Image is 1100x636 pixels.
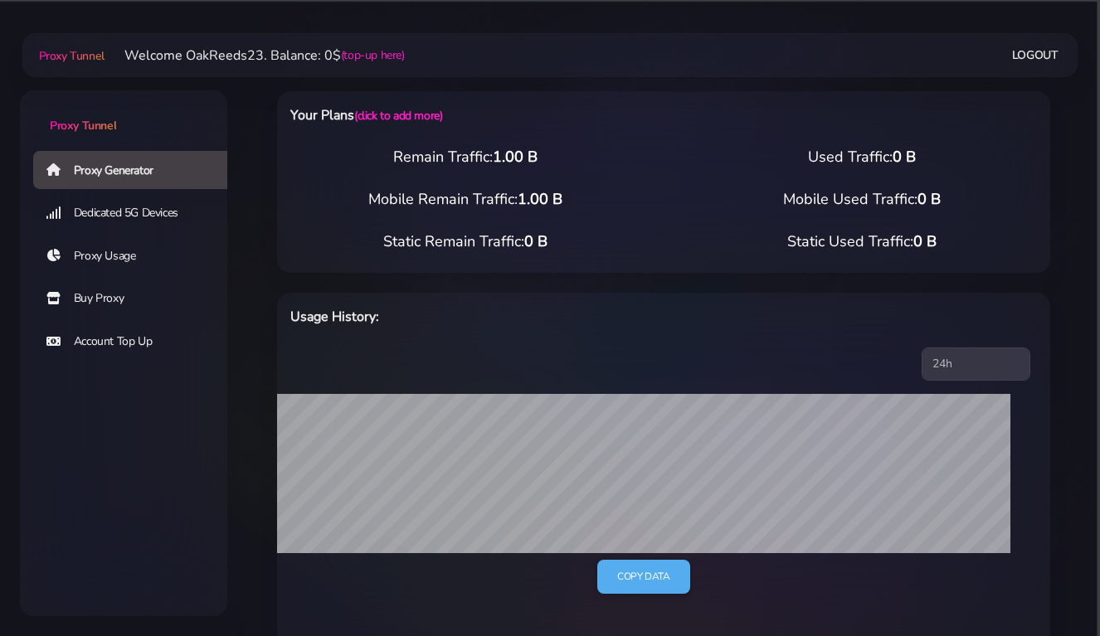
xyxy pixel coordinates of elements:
[290,306,718,328] h6: Usage History:
[664,146,1060,168] div: Used Traffic:
[893,147,916,167] span: 0 B
[33,279,241,318] a: Buy Proxy
[33,237,241,275] a: Proxy Usage
[267,146,664,168] div: Remain Traffic:
[341,46,405,64] a: (top-up here)
[664,231,1060,253] div: Static Used Traffic:
[50,118,116,134] span: Proxy Tunnel
[493,147,538,167] span: 1.00 B
[1005,541,1079,615] iframe: Webchat Widget
[290,104,718,126] h6: Your Plans
[105,46,405,66] li: Welcome OakReeds23. Balance: 0$
[354,108,442,124] a: (click to add more)
[913,231,937,251] span: 0 B
[39,48,105,64] span: Proxy Tunnel
[518,189,562,209] span: 1.00 B
[33,151,241,189] a: Proxy Generator
[20,90,227,134] a: Proxy Tunnel
[524,231,548,251] span: 0 B
[1012,40,1059,70] a: Logout
[267,188,664,211] div: Mobile Remain Traffic:
[664,188,1060,211] div: Mobile Used Traffic:
[917,189,941,209] span: 0 B
[36,42,105,69] a: Proxy Tunnel
[33,194,241,232] a: Dedicated 5G Devices
[597,560,689,594] a: Copy data
[267,231,664,253] div: Static Remain Traffic:
[33,323,241,361] a: Account Top Up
